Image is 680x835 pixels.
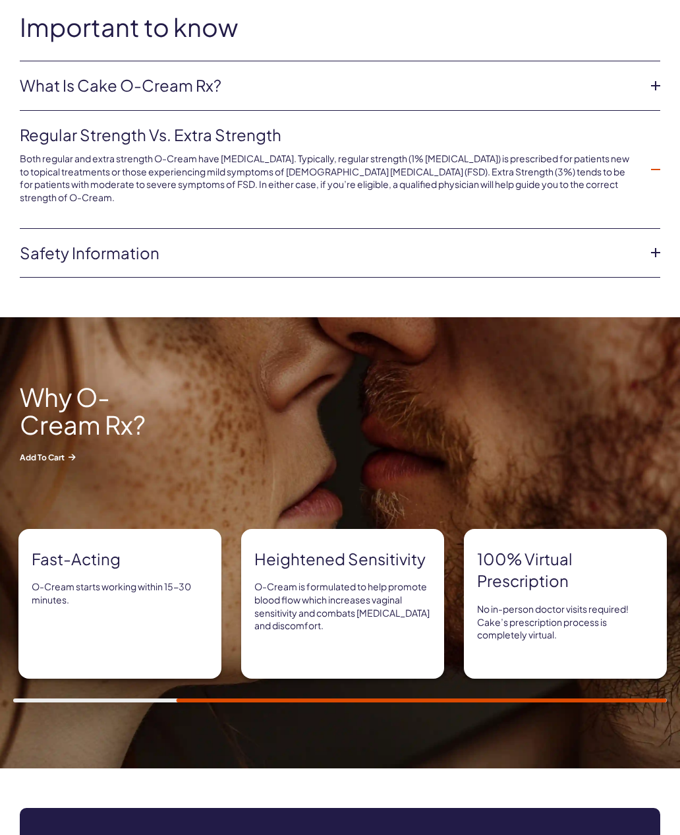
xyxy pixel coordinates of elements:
p: O-Cream starts working within 15-30 minutes. [32,580,208,606]
a: Regular strength vs. extra strength [20,124,639,146]
p: O-Cream is formulated to help promote blood flow which increases vaginal sensitivity and combats ... [254,580,431,632]
span: Add to Cart [20,452,178,463]
a: What is Cake O-Cream Rx? [20,75,639,97]
a: Safety information [20,242,639,264]
strong: Heightened sensitivity [254,548,431,571]
h2: Why O-cream Rx? [20,383,178,439]
strong: 100% virtual prescription [477,548,654,592]
p: No in-person doctor visits required! Cake’s prescription process is completely virtual. [477,603,654,642]
strong: Fast-acting [32,548,208,571]
p: Both regular and extra strength O-Cream have [MEDICAL_DATA]. Typically, regular strength (1% [MED... [20,152,639,204]
h2: Important to know [20,13,660,41]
